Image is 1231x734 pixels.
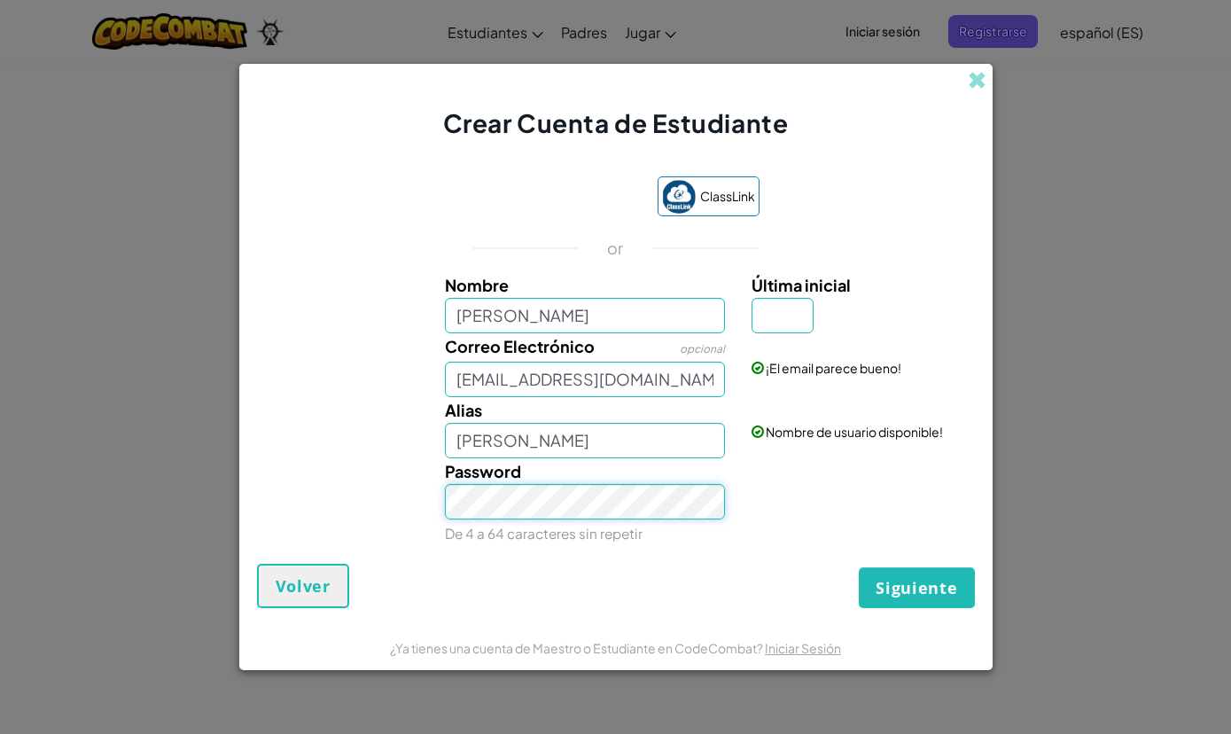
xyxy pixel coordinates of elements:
div: Acceder con Google. Se abre en una pestaña nueva [471,178,640,217]
span: Crear Cuenta de Estudiante [443,107,789,138]
p: or [607,238,624,259]
span: Password [445,461,521,481]
span: ¿Ya tienes una cuenta de Maestro o Estudiante en CodeCombat? [390,640,765,656]
span: ClassLink [700,183,755,209]
span: opcional [680,342,725,355]
span: Alias [445,400,482,420]
span: ¡El email parece bueno! [766,360,901,376]
img: classlink-logo-small.png [662,180,696,214]
span: Última inicial [752,275,851,295]
small: De 4 a 64 caracteres sin repetir [445,525,643,542]
span: Nombre [445,275,509,295]
span: Correo Electrónico [445,336,595,356]
span: Volver [276,575,331,597]
button: Siguiente [859,567,974,608]
button: Volver [257,564,349,608]
a: Iniciar Sesión [765,640,841,656]
span: Nombre de usuario disponible! [766,424,943,440]
span: Siguiente [876,577,957,598]
iframe: Botón de Acceder con Google [463,178,649,217]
